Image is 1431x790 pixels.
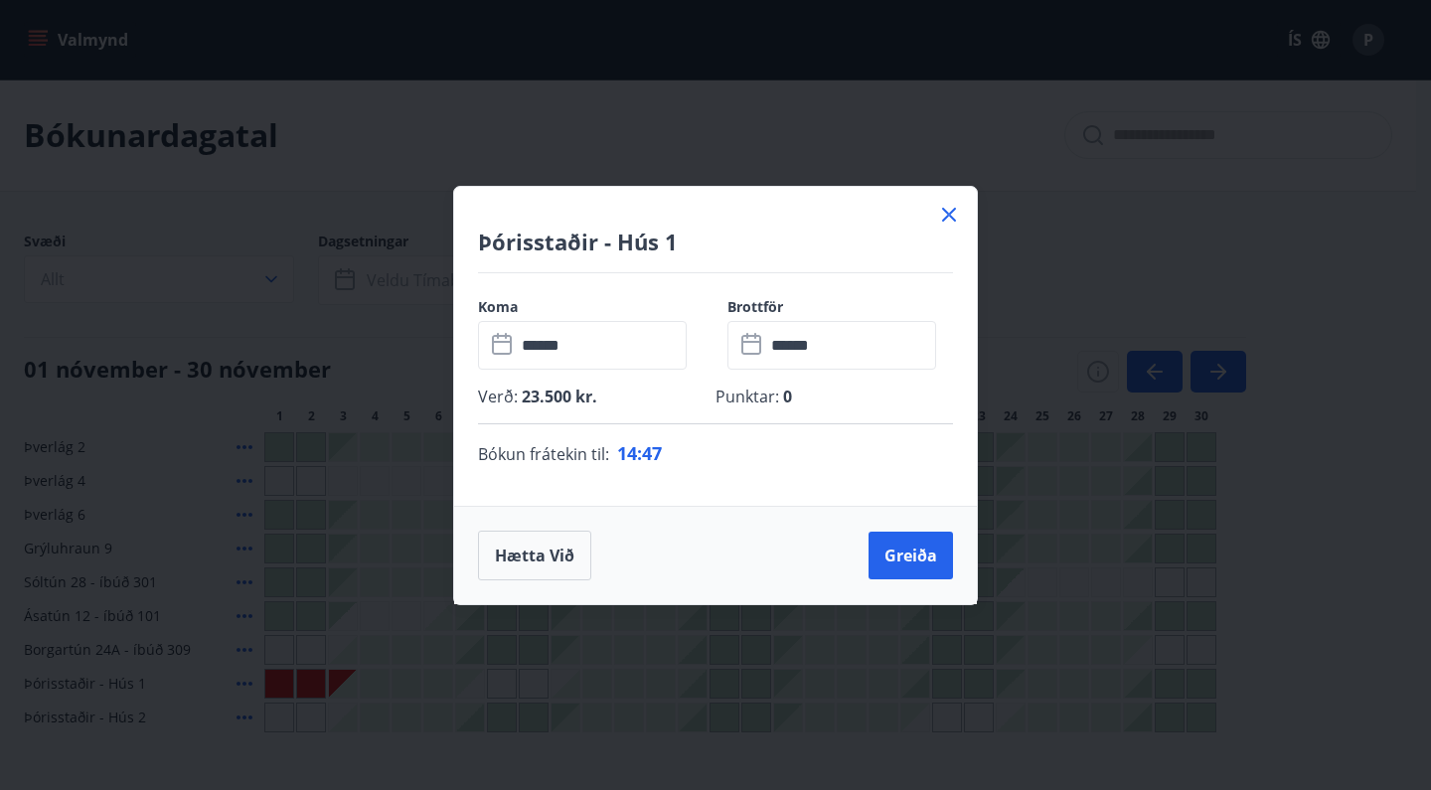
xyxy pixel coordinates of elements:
[478,531,591,580] button: Hætta við
[478,386,715,407] p: Verð :
[617,441,642,465] span: 14 :
[869,532,953,579] button: Greiða
[642,441,662,465] span: 47
[727,297,953,317] label: Brottför
[779,386,792,407] span: 0
[478,297,704,317] label: Koma
[478,227,953,256] h4: Þórisstaðir - Hús 1
[715,386,953,407] p: Punktar :
[518,386,597,407] span: 23.500 kr.
[478,442,609,466] span: Bókun frátekin til :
